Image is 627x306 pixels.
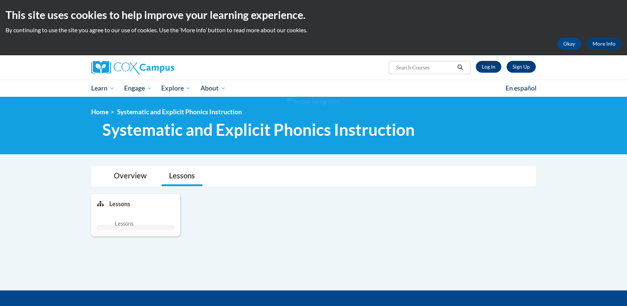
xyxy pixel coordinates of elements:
[102,120,415,139] span: Systematic and Explicit Phonics Instruction
[80,80,547,97] div: Main menu
[91,61,174,74] img: Cox Campus
[106,167,154,186] a: Overview
[196,80,230,97] a: About
[455,63,466,72] button: Search
[91,61,232,74] a: Cox Campus
[119,80,157,97] a: Engage
[86,80,119,97] a: Learn
[476,61,501,73] a: Log In
[557,38,581,50] button: Okay
[115,220,133,228] span: Lessons
[587,38,621,50] a: More Info
[507,61,536,73] a: Register
[161,84,191,93] span: Explore
[124,84,152,93] span: Engage
[91,108,109,116] a: Home
[91,84,115,93] span: Learn
[117,108,242,116] span: Systematic and Explicit Phonics Instruction
[109,200,130,208] p: Lessons
[505,84,537,92] span: En español
[287,98,340,106] img: Section background
[156,80,196,97] a: Explore
[395,63,455,72] input: Search Courses
[200,84,226,93] span: About
[162,167,202,186] a: Lessons
[6,7,621,22] h2: This site uses cookies to help improve your learning experience.
[501,80,541,96] a: En español
[6,26,621,34] p: By continuing to use the site you agree to our use of cookies. Use the ‘More info’ button to read...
